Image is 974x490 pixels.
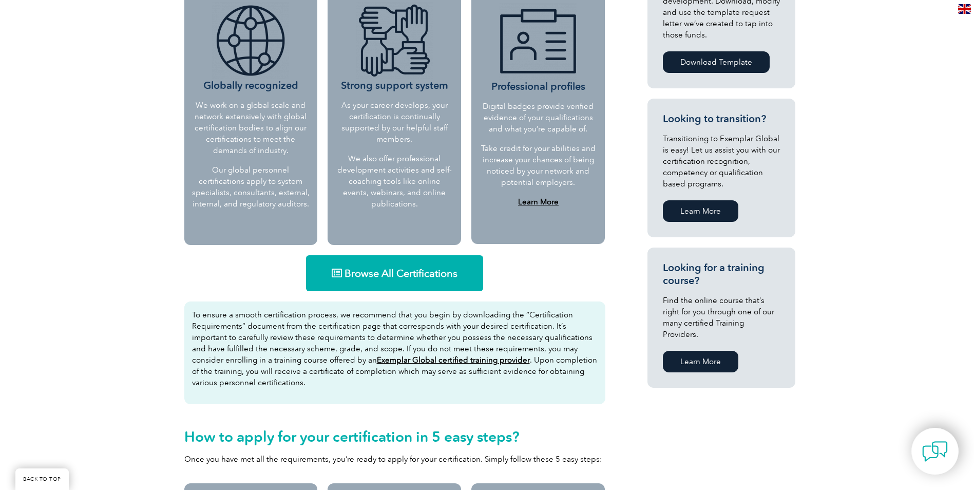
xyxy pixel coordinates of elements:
h3: Professional profiles [480,3,596,93]
a: Browse All Certifications [306,255,483,291]
p: To ensure a smooth certification process, we recommend that you begin by downloading the “Certifi... [192,309,598,388]
p: We work on a global scale and network extensively with global certification bodies to align our c... [192,100,310,156]
h3: Looking for a training course? [663,261,780,287]
p: As your career develops, your certification is continually supported by our helpful staff members. [335,100,453,145]
p: Digital badges provide verified evidence of your qualifications and what you’re capable of. [480,101,596,135]
a: Learn More [663,351,738,372]
p: Transitioning to Exemplar Global is easy! Let us assist you with our certification recognition, c... [663,133,780,190]
h2: How to apply for your certification in 5 easy steps? [184,428,605,445]
p: We also offer professional development activities and self-coaching tools like online events, web... [335,153,453,210]
p: Find the online course that’s right for you through one of our many certified Training Providers. [663,295,780,340]
a: Learn More [518,197,559,206]
img: contact-chat.png [922,439,948,464]
a: Exemplar Global certified training provider [377,355,530,365]
p: Once you have met all the requirements, you’re ready to apply for your certification. Simply foll... [184,454,605,465]
h3: Strong support system [335,2,453,92]
p: Take credit for your abilities and increase your chances of being noticed by your network and pot... [480,143,596,188]
span: Browse All Certifications [345,268,457,278]
p: Our global personnel certifications apply to system specialists, consultants, external, internal,... [192,164,310,210]
a: Download Template [663,51,770,73]
a: BACK TO TOP [15,468,69,490]
h3: Globally recognized [192,2,310,92]
h3: Looking to transition? [663,112,780,125]
a: Learn More [663,200,738,222]
img: en [958,4,971,14]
